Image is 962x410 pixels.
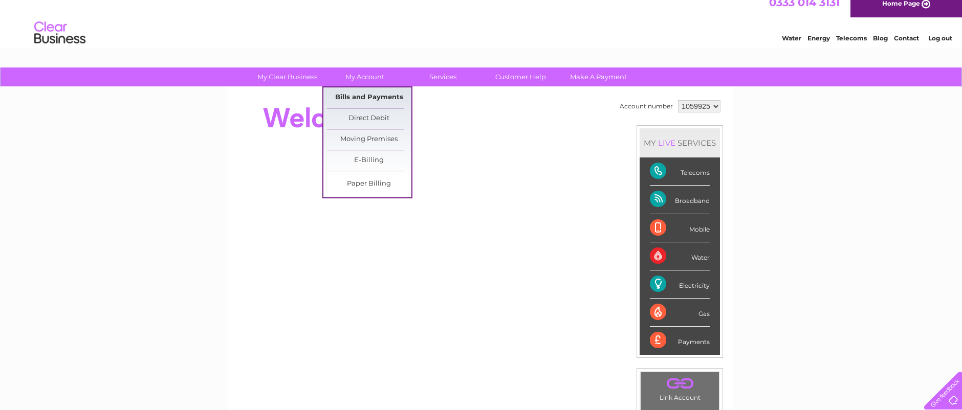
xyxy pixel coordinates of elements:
div: Mobile [650,214,710,242]
a: Contact [894,43,919,51]
a: Water [782,43,801,51]
a: Moving Premises [327,129,411,150]
td: Account number [617,98,675,115]
a: Bills and Payments [327,87,411,108]
a: My Clear Business [245,67,330,86]
a: Log out [928,43,952,51]
a: Direct Debit [327,108,411,129]
div: Broadband [650,186,710,214]
div: Gas [650,299,710,327]
a: . [643,375,716,393]
a: Paper Billing [327,174,411,194]
div: Payments [650,327,710,354]
div: Electricity [650,270,710,299]
a: My Account [323,67,407,86]
div: Telecoms [650,157,710,186]
td: Link Account [640,372,719,404]
div: Water [650,242,710,270]
div: LIVE [656,138,677,148]
a: Telecoms [836,43,867,51]
a: Energy [807,43,830,51]
a: Services [401,67,485,86]
a: Blog [873,43,888,51]
div: Clear Business is a trading name of Verastar Limited (registered in [GEOGRAPHIC_DATA] No. 3667643... [240,6,724,50]
div: MY SERVICES [640,128,720,157]
a: 0333 014 3131 [769,5,840,18]
img: logo.png [34,27,86,58]
a: E-Billing [327,150,411,171]
a: Customer Help [478,67,563,86]
a: Make A Payment [556,67,641,86]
